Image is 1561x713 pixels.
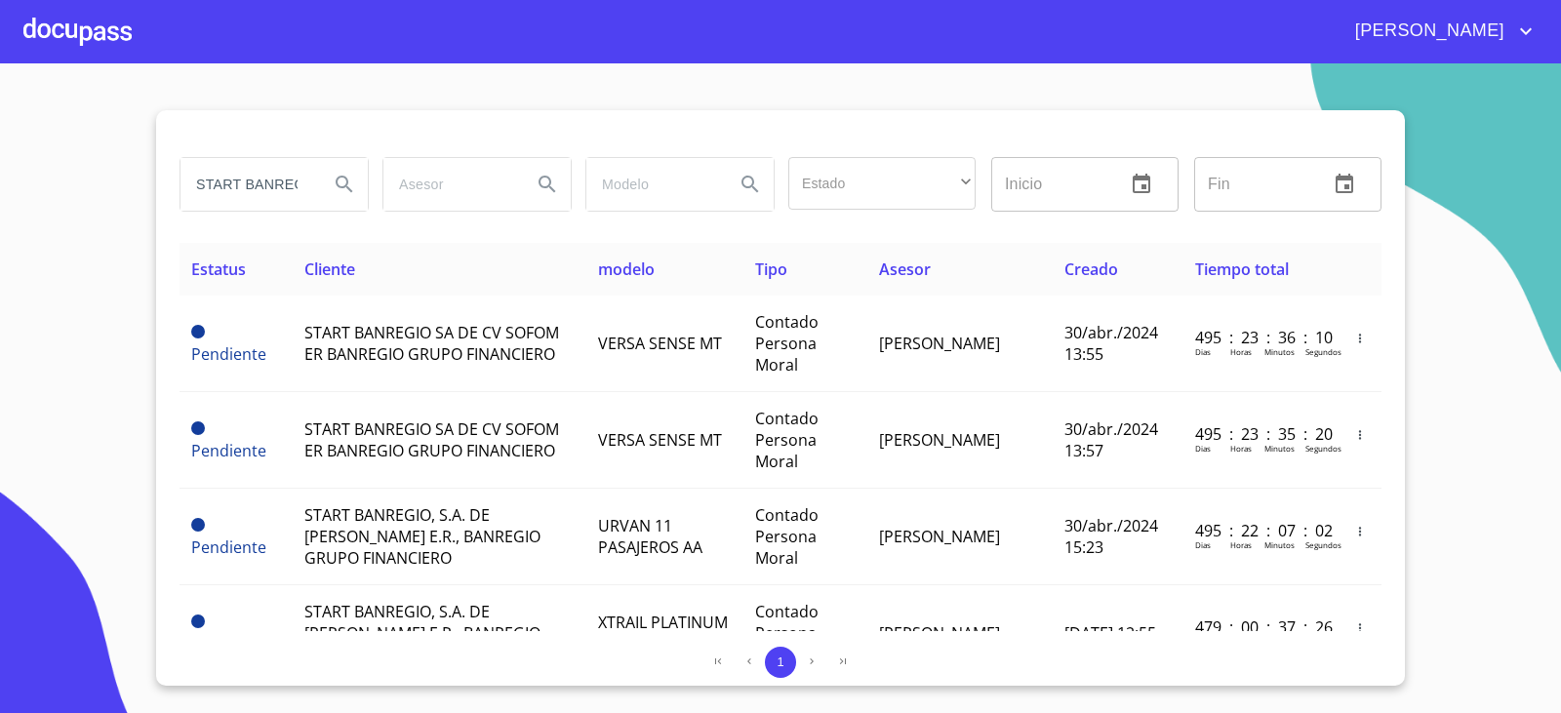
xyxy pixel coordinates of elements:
span: Tiempo total [1195,258,1289,280]
span: VERSA SENSE MT [598,333,722,354]
span: Pendiente [191,518,205,532]
span: 30/abr./2024 13:57 [1064,418,1158,461]
span: Contado Persona Moral [755,311,819,376]
p: Dias [1195,443,1211,454]
p: Segundos [1305,539,1341,550]
input: search [383,158,516,211]
div: ​ [788,157,976,210]
span: [PERSON_NAME] [1341,16,1514,47]
span: Pendiente [191,614,205,628]
p: 495 : 23 : 35 : 20 [1195,423,1327,445]
p: Segundos [1305,443,1341,454]
p: Horas [1230,443,1252,454]
p: 479 : 00 : 37 : 26 [1195,616,1327,638]
p: Segundos [1305,346,1341,357]
span: Asesor [879,258,931,280]
span: [DATE] 12:55 [1064,622,1156,644]
span: START BANREGIO SA DE CV SOFOM ER BANREGIO GRUPO FINANCIERO [304,418,559,461]
span: START BANREGIO, S.A. DE [PERSON_NAME] E.R., BANREGIO GRUPO FINANCIERO [304,601,540,665]
span: [PERSON_NAME] [879,333,1000,354]
button: Search [321,161,368,208]
p: Horas [1230,346,1252,357]
span: 30/abr./2024 15:23 [1064,515,1158,558]
p: Horas [1230,539,1252,550]
button: Search [524,161,571,208]
button: Search [727,161,774,208]
span: [PERSON_NAME] [879,622,1000,644]
span: [PERSON_NAME] [879,526,1000,547]
span: 1 [777,654,783,669]
span: Pendiente [191,343,266,365]
button: 1 [765,647,796,678]
p: Minutos [1264,443,1295,454]
input: search [180,158,313,211]
p: Minutos [1264,346,1295,357]
span: Pendiente [191,325,205,338]
span: START BANREGIO SA DE CV SOFOM ER BANREGIO GRUPO FINANCIERO [304,322,559,365]
span: URVAN 11 PASAJEROS AA [598,515,702,558]
p: 495 : 22 : 07 : 02 [1195,520,1327,541]
span: Pendiente [191,536,266,558]
span: XTRAIL PLATINUM 2 ROW [598,612,728,654]
button: account of current user [1341,16,1538,47]
span: Cliente [304,258,355,280]
p: Dias [1195,539,1211,550]
p: Minutos [1264,539,1295,550]
span: Estatus [191,258,246,280]
span: modelo [598,258,655,280]
span: Contado Persona Moral [755,601,819,665]
span: VERSA SENSE MT [598,429,722,451]
p: 495 : 23 : 36 : 10 [1195,327,1327,348]
span: Tipo [755,258,787,280]
span: Pendiente [191,421,205,435]
span: Creado [1064,258,1118,280]
span: Pendiente [191,440,266,461]
span: Contado Persona Moral [755,408,819,472]
input: search [586,158,719,211]
span: Contado Persona Moral [755,504,819,569]
p: Dias [1195,346,1211,357]
span: 30/abr./2024 13:55 [1064,322,1158,365]
span: START BANREGIO, S.A. DE [PERSON_NAME] E.R., BANREGIO GRUPO FINANCIERO [304,504,540,569]
span: [PERSON_NAME] [879,429,1000,451]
